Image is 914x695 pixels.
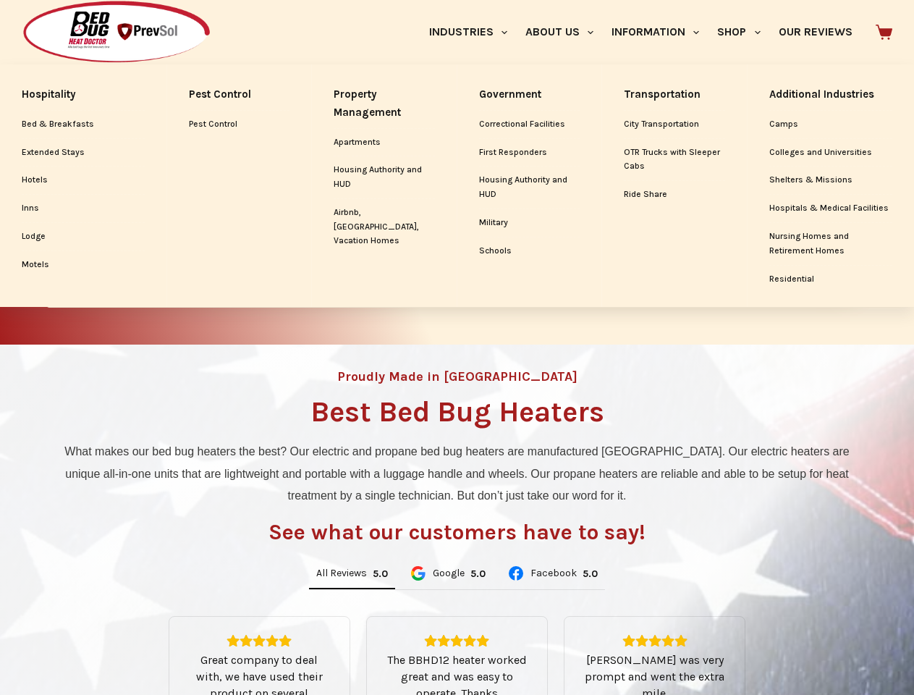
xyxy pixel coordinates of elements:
a: Housing Authority and HUD [334,156,435,198]
a: Shelters & Missions [769,167,893,194]
a: Hotels [22,167,145,194]
a: Additional Industries [769,79,893,110]
span: Facebook [530,568,577,578]
div: Rating: 5.0 out of 5 [373,568,388,580]
a: Extended Stays [22,139,145,167]
a: Transportation [624,79,725,110]
a: Correctional Facilities [479,111,580,138]
a: Ride Share [624,181,725,208]
a: Airbnb, [GEOGRAPHIC_DATA], Vacation Homes [334,199,435,255]
h3: See what our customers have to say! [268,521,646,543]
a: Bed & Breakfasts [22,111,145,138]
div: 5.0 [470,568,486,580]
a: Pest Control [189,111,290,138]
a: Pest Control [189,79,290,110]
a: Camps [769,111,893,138]
a: Apartments [334,129,435,156]
a: Schools [479,237,580,265]
a: City Transportation [624,111,725,138]
a: Hospitals & Medical Facilities [769,195,893,222]
div: Rating: 5.0 out of 5 [384,634,530,647]
a: OTR Trucks with Sleeper Cabs [624,139,725,181]
a: Government [479,79,580,110]
p: What makes our bed bug heaters the best? Our electric and propane bed bug heaters are manufacture... [53,441,861,507]
a: Hospitality [22,79,145,110]
a: Housing Authority and HUD [479,167,580,208]
a: Motels [22,251,145,279]
a: Inns [22,195,145,222]
a: Residential [769,266,893,293]
div: 5.0 [583,568,598,580]
div: Rating: 5.0 out of 5 [470,568,486,580]
div: 5.0 [373,568,388,580]
div: Rating: 5.0 out of 5 [582,634,727,647]
a: Lodge [22,223,145,250]
a: Property Management [334,79,435,128]
a: Colleges and Universities [769,139,893,167]
a: First Responders [479,139,580,167]
div: Rating: 5.0 out of 5 [187,634,332,647]
span: Google [433,568,465,578]
a: Military [479,209,580,237]
a: Nursing Homes and Retirement Homes [769,223,893,265]
h1: Best Bed Bug Heaters [310,397,604,426]
div: Rating: 5.0 out of 5 [583,568,598,580]
h4: Proudly Made in [GEOGRAPHIC_DATA] [337,370,577,383]
span: All Reviews [316,568,367,578]
button: Open LiveChat chat widget [12,6,55,49]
